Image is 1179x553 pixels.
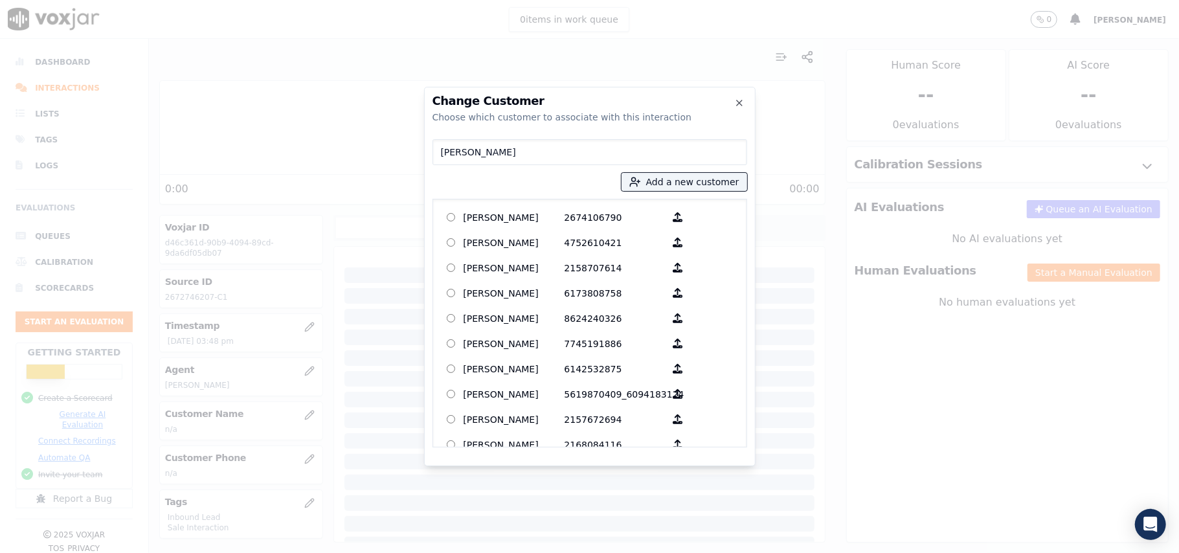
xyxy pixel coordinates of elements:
p: [PERSON_NAME] [464,207,565,227]
button: Add a new customer [622,173,747,191]
p: 2157672694 [565,409,666,429]
input: [PERSON_NAME] 2158707614 [447,264,455,272]
p: 5619870409_6094183124 [565,384,666,404]
input: [PERSON_NAME] 6142532875 [447,365,455,373]
button: [PERSON_NAME] 5619870409_6094183124 [666,384,691,404]
input: [PERSON_NAME] 6173808758 [447,289,455,297]
div: Choose which customer to associate with this interaction [432,111,747,124]
p: 7745191886 [565,333,666,354]
input: [PERSON_NAME] 8624240326 [447,314,455,322]
p: 6173808758 [565,283,666,303]
button: [PERSON_NAME] 8624240326 [666,308,691,328]
button: [PERSON_NAME] 2674106790 [666,207,691,227]
p: [PERSON_NAME] [464,384,565,404]
p: [PERSON_NAME] [464,283,565,303]
button: [PERSON_NAME] 2157672694 [666,409,691,429]
h2: Change Customer [432,95,747,107]
p: [PERSON_NAME] [464,308,565,328]
p: [PERSON_NAME] [464,359,565,379]
p: [PERSON_NAME] [464,258,565,278]
div: Open Intercom Messenger [1135,509,1166,540]
p: 2674106790 [565,207,666,227]
input: [PERSON_NAME] 2157672694 [447,415,455,423]
p: [PERSON_NAME] [464,333,565,354]
input: [PERSON_NAME] 2674106790 [447,213,455,221]
input: [PERSON_NAME] 4752610421 [447,238,455,247]
button: [PERSON_NAME] 6173808758 [666,283,691,303]
button: [PERSON_NAME] 7745191886 [666,333,691,354]
p: [PERSON_NAME] [464,232,565,253]
p: 8624240326 [565,308,666,328]
button: [PERSON_NAME] 6142532875 [666,359,691,379]
p: 2168084116 [565,435,666,455]
input: [PERSON_NAME] 2168084116 [447,440,455,449]
button: [PERSON_NAME] 2158707614 [666,258,691,278]
input: [PERSON_NAME] 5619870409_6094183124 [447,390,455,398]
input: Search Customers [432,139,747,165]
p: [PERSON_NAME] [464,409,565,429]
input: [PERSON_NAME] 7745191886 [447,339,455,348]
p: 4752610421 [565,232,666,253]
p: 2158707614 [565,258,666,278]
p: [PERSON_NAME] [464,435,565,455]
p: 6142532875 [565,359,666,379]
button: [PERSON_NAME] 4752610421 [666,232,691,253]
button: [PERSON_NAME] 2168084116 [666,435,691,455]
